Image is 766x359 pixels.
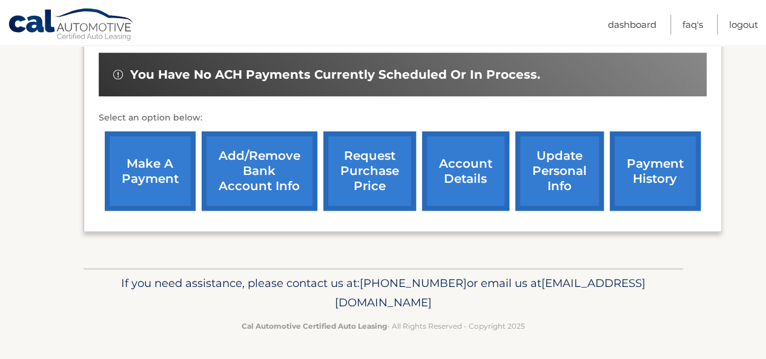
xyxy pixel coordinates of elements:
span: [PHONE_NUMBER] [360,276,467,290]
a: Add/Remove bank account info [202,131,317,211]
a: Dashboard [608,15,656,35]
img: alert-white.svg [113,70,123,79]
a: make a payment [105,131,196,211]
p: Select an option below: [99,111,707,125]
a: account details [422,131,509,211]
span: You have no ACH payments currently scheduled or in process. [130,67,540,82]
a: payment history [610,131,701,211]
p: If you need assistance, please contact us at: or email us at [91,274,675,312]
a: request purchase price [323,131,416,211]
strong: Cal Automotive Certified Auto Leasing [242,321,387,331]
a: Logout [729,15,758,35]
a: Cal Automotive [8,8,135,43]
p: - All Rights Reserved - Copyright 2025 [91,320,675,332]
span: [EMAIL_ADDRESS][DOMAIN_NAME] [335,276,645,309]
a: FAQ's [682,15,703,35]
a: update personal info [515,131,604,211]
